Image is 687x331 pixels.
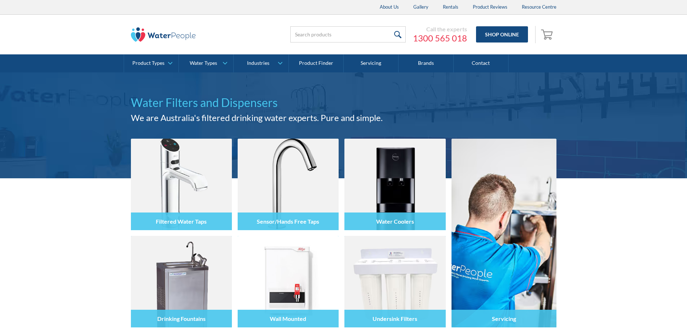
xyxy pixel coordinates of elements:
[131,236,232,327] img: Drinking Fountains
[179,54,233,72] a: Water Types
[124,54,179,72] a: Product Types
[238,139,339,230] img: Sensor/Hands Free Taps
[290,26,406,43] input: Search products
[541,28,555,40] img: shopping cart
[190,60,217,66] div: Water Types
[132,60,164,66] div: Product Types
[131,27,196,42] img: The Water People
[234,54,288,72] a: Industries
[344,139,445,230] img: Water Coolers
[413,26,467,33] div: Call the experts
[476,26,528,43] a: Shop Online
[257,218,319,225] h4: Sensor/Hands Free Taps
[539,26,556,43] a: Open empty cart
[156,218,207,225] h4: Filtered Water Taps
[289,54,344,72] a: Product Finder
[344,236,445,327] img: Undersink Filters
[413,33,467,44] a: 1300 565 018
[492,315,516,322] h4: Servicing
[131,139,232,230] img: Filtered Water Taps
[376,218,414,225] h4: Water Coolers
[398,54,453,72] a: Brands
[157,315,206,322] h4: Drinking Fountains
[344,54,398,72] a: Servicing
[373,315,417,322] h4: Undersink Filters
[452,139,556,327] a: Servicing
[454,54,508,72] a: Contact
[247,60,269,66] div: Industries
[270,315,306,322] h4: Wall Mounted
[238,236,339,327] img: Wall Mounted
